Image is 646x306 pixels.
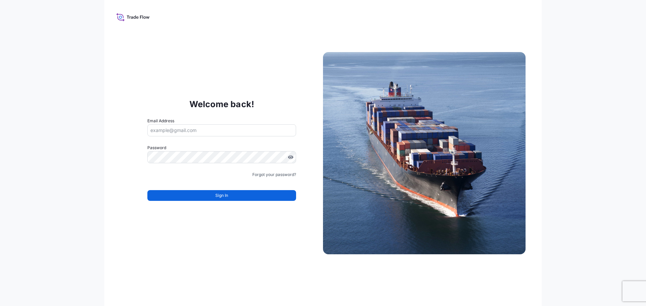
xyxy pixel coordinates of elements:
[215,192,228,199] span: Sign In
[147,124,296,136] input: example@gmail.com
[189,99,254,110] p: Welcome back!
[147,144,296,151] label: Password
[147,118,174,124] label: Email Address
[147,190,296,201] button: Sign In
[288,155,293,160] button: Show password
[323,52,526,254] img: Ship illustration
[252,171,296,178] a: Forgot your password?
